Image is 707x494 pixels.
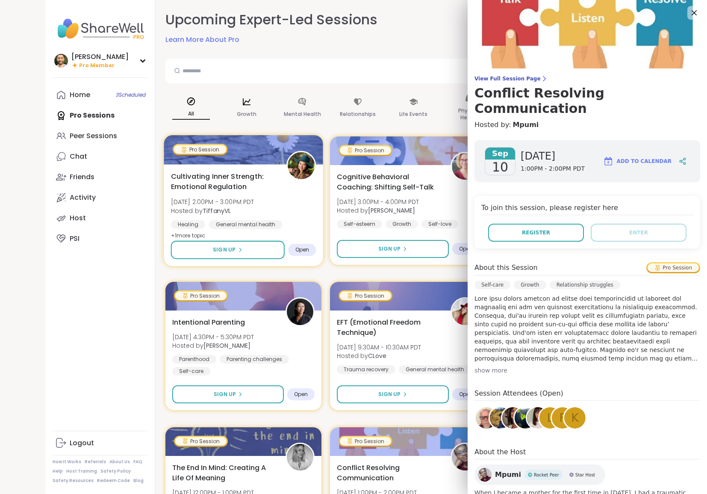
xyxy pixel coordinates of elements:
[337,352,421,360] span: Hosted by
[550,281,620,289] div: Relationship struggles
[495,470,521,480] span: Mpumi
[648,263,699,272] div: Pro Session
[53,167,148,187] a: Friends
[513,406,537,430] a: MoonLeafRaQuel
[474,120,700,130] h4: Hosted by:
[547,410,554,426] span: L
[54,54,68,68] img: brett
[53,459,81,465] a: How It Works
[337,240,448,258] button: Sign Up
[70,131,117,141] div: Peer Sessions
[116,92,146,98] span: 3 Scheduled
[337,343,421,352] span: [DATE] 9:30AM - 10:30AM PDT
[492,160,508,175] span: 10
[474,75,700,116] a: View Full Session PageConflict Resolving Communication
[70,438,94,448] div: Logout
[214,390,236,398] span: Sign Up
[209,220,282,229] div: General mental health
[501,406,525,430] a: Suze03
[489,406,513,430] a: CharityRoss
[474,75,700,82] span: View Full Session Page
[474,388,700,401] h4: Session Attendees (Open)
[165,35,239,45] a: Learn More About Pro
[386,220,418,228] div: Growth
[340,146,391,155] div: Pro Session
[85,459,106,465] a: Referrals
[538,406,562,430] a: L
[571,410,578,426] span: K
[172,333,254,341] span: [DATE] 4:30PM - 5:30PM PDT
[165,10,377,30] h2: Upcoming Expert-Led Sessions
[534,472,559,478] span: Rocket Peer
[476,407,497,429] img: JackB
[172,341,254,350] span: Hosted by
[399,109,427,119] p: Life Events
[337,198,419,206] span: [DATE] 3:00PM - 4:00PM PDT
[53,468,63,474] a: Help
[474,294,700,363] p: Lore ipsu dolors ametcon ad elitse doei temporincidid ut laboreet dol magnaaliq eni adm ven quisn...
[514,281,546,289] div: Growth
[70,152,87,161] div: Chat
[70,213,86,223] div: Host
[203,341,250,350] b: [PERSON_NAME]
[521,149,585,163] span: [DATE]
[526,406,550,430] a: bridietulloch
[502,407,524,429] img: Suze03
[172,385,284,403] button: Sign Up
[452,444,478,470] img: Mpumi
[172,317,245,328] span: Intentional Parenting
[603,156,613,166] img: ShareWell Logomark
[295,246,309,253] span: Open
[560,410,566,426] span: f
[474,263,538,273] h4: About this Session
[287,444,313,470] img: alixtingle
[213,246,236,254] span: Sign Up
[70,234,80,243] div: PSI
[474,86,700,116] h3: Conflict Resolving Communication
[474,447,700,459] h4: About the Host
[133,459,142,465] a: FAQ
[340,437,391,446] div: Pro Session
[109,459,130,465] a: About Us
[70,193,96,202] div: Activity
[450,106,488,123] p: Physical Health
[399,365,471,374] div: General mental health
[79,62,115,69] span: Pro Member
[70,172,94,182] div: Friends
[521,165,585,173] span: 1:00PM - 2:00PM PDT
[337,206,419,215] span: Hosted by
[53,478,94,484] a: Safety Resources
[478,468,492,482] img: Mpumi
[474,406,498,430] a: JackB
[66,468,97,474] a: Host Training
[599,151,675,172] button: Add to Calendar
[337,365,395,374] div: Trauma recovery
[488,224,584,242] button: Register
[452,153,478,180] img: Fausta
[53,85,148,105] a: Home3Scheduled
[97,478,130,484] a: Redeem Code
[368,352,386,360] b: CLove
[368,206,415,215] b: [PERSON_NAME]
[70,90,90,100] div: Home
[171,171,277,192] span: Cultivating Inner Strength: Emotional Regulation
[237,109,256,119] p: Growth
[490,407,511,429] img: CharityRoss
[53,433,148,453] a: Logout
[474,366,700,375] div: show more
[459,246,473,252] span: Open
[172,355,216,364] div: Parenthood
[575,472,595,478] span: Star Host
[172,109,210,120] p: All
[175,437,227,446] div: Pro Session
[337,317,441,338] span: EFT (Emotional Freedom Technique)
[591,224,686,242] button: Enter
[629,229,648,237] span: Enter
[522,229,550,237] span: Register
[452,299,478,325] img: CLove
[551,406,574,430] a: f
[294,391,308,398] span: Open
[172,367,210,376] div: Self-care
[515,407,536,429] img: MoonLeafRaQuel
[53,14,148,44] img: ShareWell Nav Logo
